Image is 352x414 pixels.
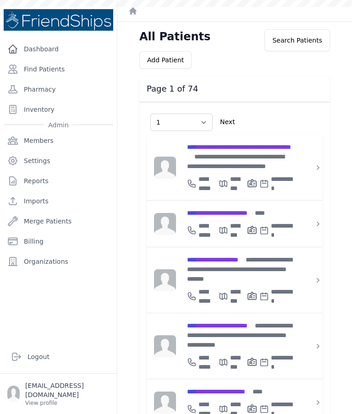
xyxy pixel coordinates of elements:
img: person-242608b1a05df3501eefc295dc1bc67a.jpg [154,213,176,235]
img: person-242608b1a05df3501eefc295dc1bc67a.jpg [154,269,176,291]
a: Settings [4,152,113,170]
div: Next [216,110,239,135]
a: Pharmacy [4,80,113,98]
img: Medical Missions EMR [4,9,113,31]
h1: All Patients [139,29,210,44]
a: Organizations [4,252,113,271]
a: Logout [7,348,110,366]
img: person-242608b1a05df3501eefc295dc1bc67a.jpg [154,392,176,414]
h3: Page 1 of 74 [147,83,323,94]
img: person-242608b1a05df3501eefc295dc1bc67a.jpg [154,335,176,357]
a: Dashboard [4,40,113,58]
button: Add Patient [139,51,192,69]
a: Find Patients [4,60,113,78]
a: [EMAIL_ADDRESS][DOMAIN_NAME] View profile [7,381,110,407]
a: Billing [4,232,113,251]
a: Imports [4,192,113,210]
a: Merge Patients [4,212,113,230]
span: Admin [44,120,72,130]
div: Search Patients [264,29,330,51]
p: [EMAIL_ADDRESS][DOMAIN_NAME] [25,381,110,399]
a: Reports [4,172,113,190]
a: Members [4,131,113,150]
a: Inventory [4,100,113,119]
img: person-242608b1a05df3501eefc295dc1bc67a.jpg [154,157,176,179]
p: View profile [25,399,110,407]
